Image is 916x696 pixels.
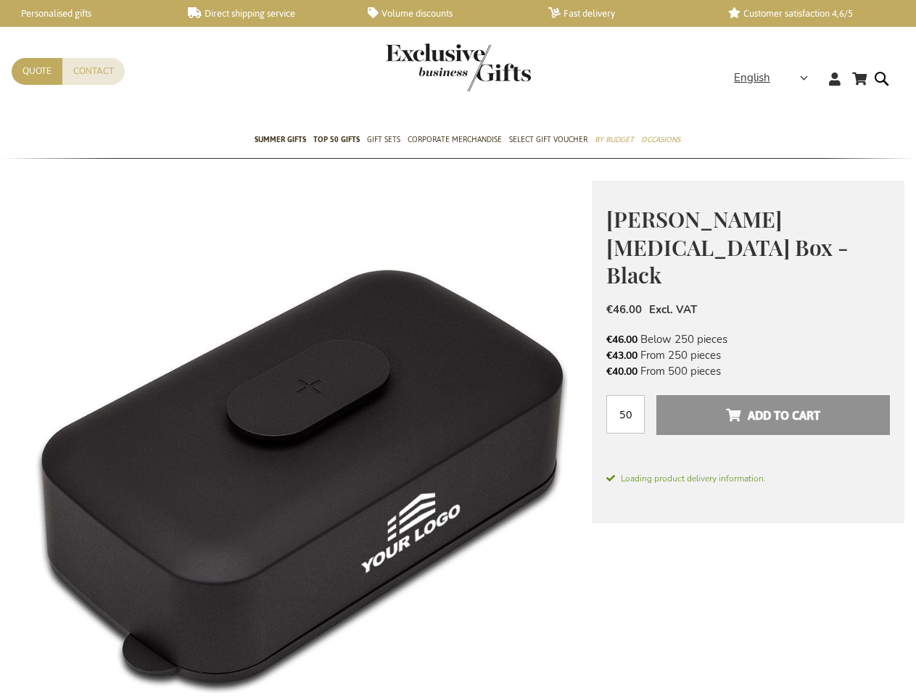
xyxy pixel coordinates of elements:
[606,365,638,378] span: €40.00
[606,472,890,485] span: Loading product delivery information.
[255,132,306,147] span: Summer Gifts
[728,7,886,20] a: Customer satisfaction 4,6/5
[62,58,125,85] a: Contact
[12,58,62,85] a: Quote
[734,70,770,86] span: English
[313,123,360,159] a: TOP 50 Gifts
[7,7,165,20] a: Personalised gifts
[255,123,306,159] a: Summer Gifts
[606,349,638,362] span: €43.00
[313,132,360,147] span: TOP 50 Gifts
[606,395,645,434] input: Qty
[368,7,525,20] a: Volume discounts
[606,347,890,363] li: From 250 pieces
[367,132,400,147] span: Gift Sets
[386,43,458,91] a: store logo
[606,331,890,347] li: Below 250 pieces
[386,43,531,91] img: Exclusive Business gifts logo
[367,123,400,159] a: Gift Sets
[606,333,638,347] span: €46.00
[595,123,634,159] a: By Budget
[548,7,706,20] a: Fast delivery
[606,204,849,289] span: [PERSON_NAME] [MEDICAL_DATA] Box - Black
[595,132,634,147] span: By Budget
[509,123,587,159] a: Select Gift Voucher
[509,132,587,147] span: Select Gift Voucher
[408,132,502,147] span: Corporate Merchandise
[641,123,680,159] a: Occasions
[408,123,502,159] a: Corporate Merchandise
[606,363,890,379] li: From 500 pieces
[641,132,680,147] span: Occasions
[606,302,642,317] span: €46.00
[188,7,345,20] a: Direct shipping service
[649,302,697,317] span: Excl. VAT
